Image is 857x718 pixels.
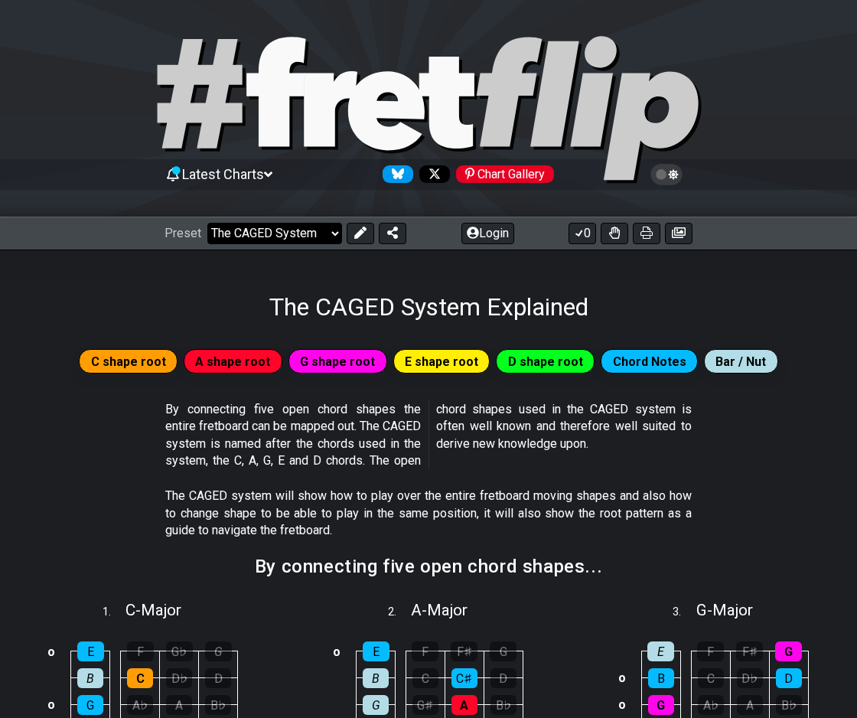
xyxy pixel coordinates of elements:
div: F [127,641,154,661]
div: A [451,695,477,715]
td: o [42,638,60,665]
span: A shape root [195,351,270,373]
span: E shape root [405,351,478,373]
div: G [648,695,674,715]
div: G [775,641,802,661]
div: A [166,695,192,715]
div: G♯ [412,695,438,715]
span: C shape root [91,351,166,373]
span: G shape root [300,351,375,373]
p: By connecting five open chord shapes the entire fretboard can be mapped out. The CAGED system is ... [165,401,692,470]
span: 1 . [103,604,125,621]
a: Follow #fretflip at Bluesky [376,165,413,183]
div: D♭ [166,668,192,688]
span: Latest Charts [182,166,264,182]
div: B♭ [205,695,231,715]
button: Edit Preset [347,223,374,244]
span: C - Major [125,601,181,619]
div: D♭ [737,668,763,688]
div: G [77,695,103,715]
button: Login [461,223,514,244]
div: F♯ [736,641,763,661]
h2: By connecting five open chord shapes... [255,558,602,575]
td: o [613,664,631,691]
div: G [205,641,232,661]
div: F [412,641,438,661]
div: B♭ [490,695,516,715]
button: Toggle Dexterity for all fretkits [601,223,628,244]
span: A - Major [411,601,468,619]
td: o [327,638,346,665]
h1: The CAGED System Explained [269,292,588,321]
span: Chord Notes [613,351,686,373]
span: Toggle light / dark theme [658,168,676,181]
a: Follow #fretflip at X [413,165,450,183]
select: Preset [207,223,342,244]
div: F♯ [451,641,477,661]
a: #fretflip at Pinterest [450,165,554,183]
div: D [776,668,802,688]
div: B♭ [776,695,802,715]
div: B [77,668,103,688]
div: G [490,641,516,661]
div: B [363,668,389,688]
div: B [648,668,674,688]
span: D shape root [508,351,583,373]
div: C♯ [451,668,477,688]
div: G [363,695,389,715]
button: 0 [569,223,596,244]
td: o [42,691,60,718]
div: C [127,668,153,688]
div: D [205,668,231,688]
div: A [737,695,763,715]
div: E [647,641,674,661]
td: o [613,691,631,718]
button: Print [633,223,660,244]
div: A♭ [698,695,724,715]
div: G♭ [166,641,193,661]
div: A♭ [127,695,153,715]
span: Preset [165,226,201,240]
button: Create image [665,223,692,244]
div: Chart Gallery [456,165,554,183]
span: G - Major [696,601,753,619]
p: The CAGED system will show how to play over the entire fretboard moving shapes and also how to ch... [165,488,692,539]
span: 2 . [388,604,411,621]
span: 3 . [673,604,696,621]
div: D [490,668,516,688]
span: Bar / Nut [715,351,766,373]
div: E [363,641,389,661]
div: C [412,668,438,688]
div: E [77,641,104,661]
div: C [698,668,724,688]
button: Share Preset [379,223,406,244]
div: F [697,641,724,661]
